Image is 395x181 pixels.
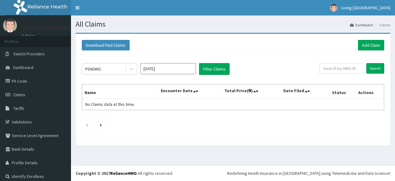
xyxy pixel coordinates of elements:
[22,25,88,31] p: Living [GEOGRAPHIC_DATA]
[222,84,281,99] th: Total Price(₦)
[82,84,158,99] th: Name
[341,5,390,11] span: Living [GEOGRAPHIC_DATA]
[85,66,101,72] div: PENDING
[158,84,222,99] th: Encounter Date
[3,19,17,32] img: User Image
[373,22,390,28] li: Claims
[13,65,33,70] span: Dashboard
[110,170,137,176] a: RelianceHMO
[355,84,384,99] th: Actions
[199,63,230,75] button: Filter Claims
[82,40,130,50] button: Download Paid Claims
[76,20,390,28] h1: All Claims
[330,4,338,12] img: User Image
[13,106,24,111] span: Tariffs
[100,122,102,127] a: Next page
[22,34,36,38] a: Online
[86,122,89,127] a: Previous page
[140,63,196,74] input: Select Month and Year
[71,165,395,181] footer: All rights reserved.
[76,170,138,176] strong: Copyright © 2017 .
[366,63,384,74] input: Search
[13,92,25,97] span: Claims
[358,40,384,50] a: Add Claim
[227,170,390,176] div: Redefining Heath Insurance in [GEOGRAPHIC_DATA] using Telemedicine and Data Science!
[329,84,355,99] th: Status
[85,101,135,107] span: No Claims data at this time.
[281,84,329,99] th: Date Filed
[13,51,45,57] span: Switch Providers
[350,22,373,28] a: Dashboard
[319,63,364,74] input: Search by HMO ID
